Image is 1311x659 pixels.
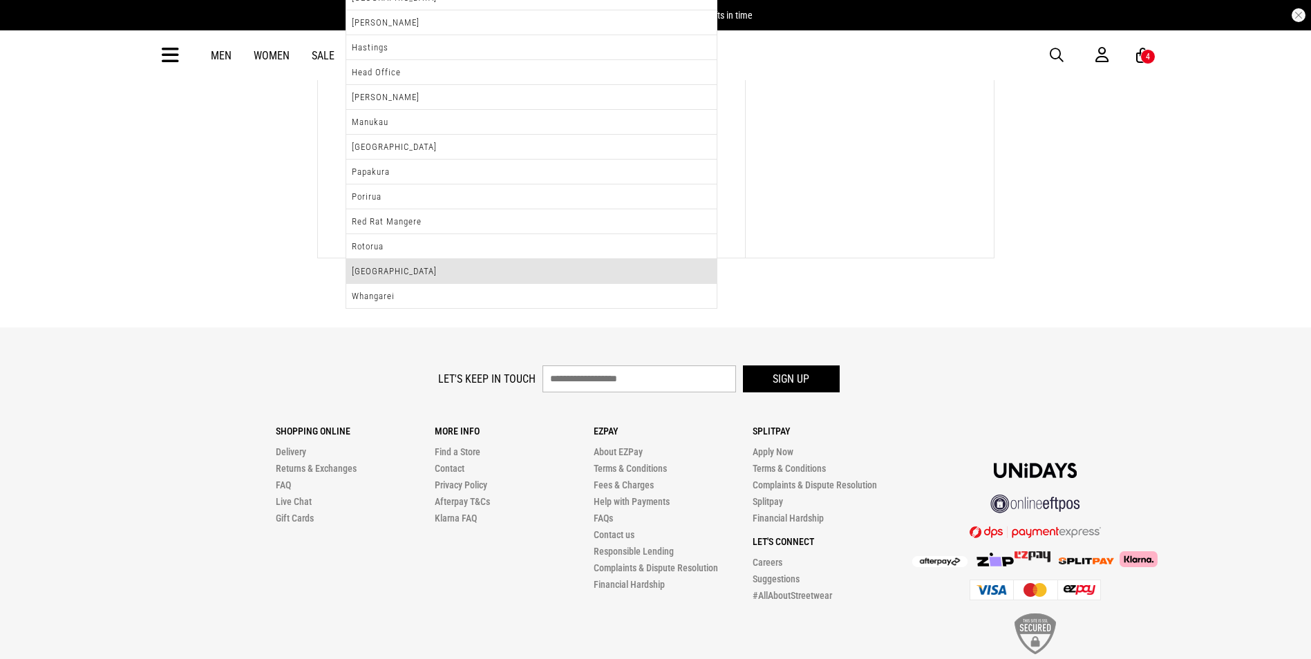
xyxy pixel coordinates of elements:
[594,529,634,540] a: Contact us
[994,463,1077,478] img: Unidays
[976,553,1015,566] img: Zip
[276,446,306,457] a: Delivery
[346,10,717,35] li: [PERSON_NAME]
[276,479,291,490] a: FAQ
[594,546,674,557] a: Responsible Lending
[753,463,826,474] a: Terms & Conditions
[211,49,232,62] a: Men
[435,496,490,507] a: Afterpay T&Cs
[435,446,480,457] a: Find a Store
[990,495,1080,513] img: online eftpos
[753,496,783,507] a: Splitpay
[753,573,800,584] a: Suggestions
[594,496,670,507] a: Help with Payments
[254,49,290,62] a: Women
[970,526,1101,538] img: DPS
[594,463,667,474] a: Terms & Conditions
[1146,52,1150,61] div: 4
[594,579,665,590] a: Financial Hardship
[753,426,912,437] p: Splitpay
[594,513,613,524] a: FAQs
[435,513,477,524] a: Klarna FAQ
[435,426,594,437] p: More Info
[276,496,312,507] a: Live Chat
[753,557,782,568] a: Careers
[346,259,717,284] li: [GEOGRAPHIC_DATA]
[435,463,464,474] a: Contact
[743,365,840,392] button: Sign up
[753,479,877,490] a: Complaints & Dispute Resolution
[346,60,717,85] li: Head Office
[1015,551,1050,562] img: Splitpay
[594,562,718,573] a: Complaints & Dispute Resolution
[1114,551,1158,566] img: Klarna
[276,513,314,524] a: Gift Cards
[346,184,717,209] li: Porirua
[753,513,824,524] a: Financial Hardship
[753,590,832,601] a: #AllAboutStreetwear
[346,135,717,160] li: [GEOGRAPHIC_DATA]
[594,426,753,437] p: Ezpay
[594,479,654,490] a: Fees & Charges
[594,446,643,457] a: About EZPay
[11,6,53,47] button: Open LiveChat chat widget
[1136,48,1149,63] a: 4
[1059,557,1114,564] img: Splitpay
[312,49,334,62] a: Sale
[346,85,717,110] li: [PERSON_NAME]
[753,446,793,457] a: Apply Now
[970,580,1101,600] img: Cards
[276,426,435,437] p: Shopping Online
[346,35,717,60] li: Hastings
[346,284,717,308] li: Whangarei
[1015,613,1056,654] img: SSL
[346,110,717,135] li: Manukau
[912,556,968,567] img: Afterpay
[438,372,536,385] label: Let's keep in touch
[346,234,717,259] li: Rotorua
[276,463,357,474] a: Returns & Exchanges
[346,209,717,234] li: Red Rat Mangere
[753,536,912,547] p: Let's Connect
[346,160,717,184] li: Papakura
[435,479,487,490] a: Privacy Policy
